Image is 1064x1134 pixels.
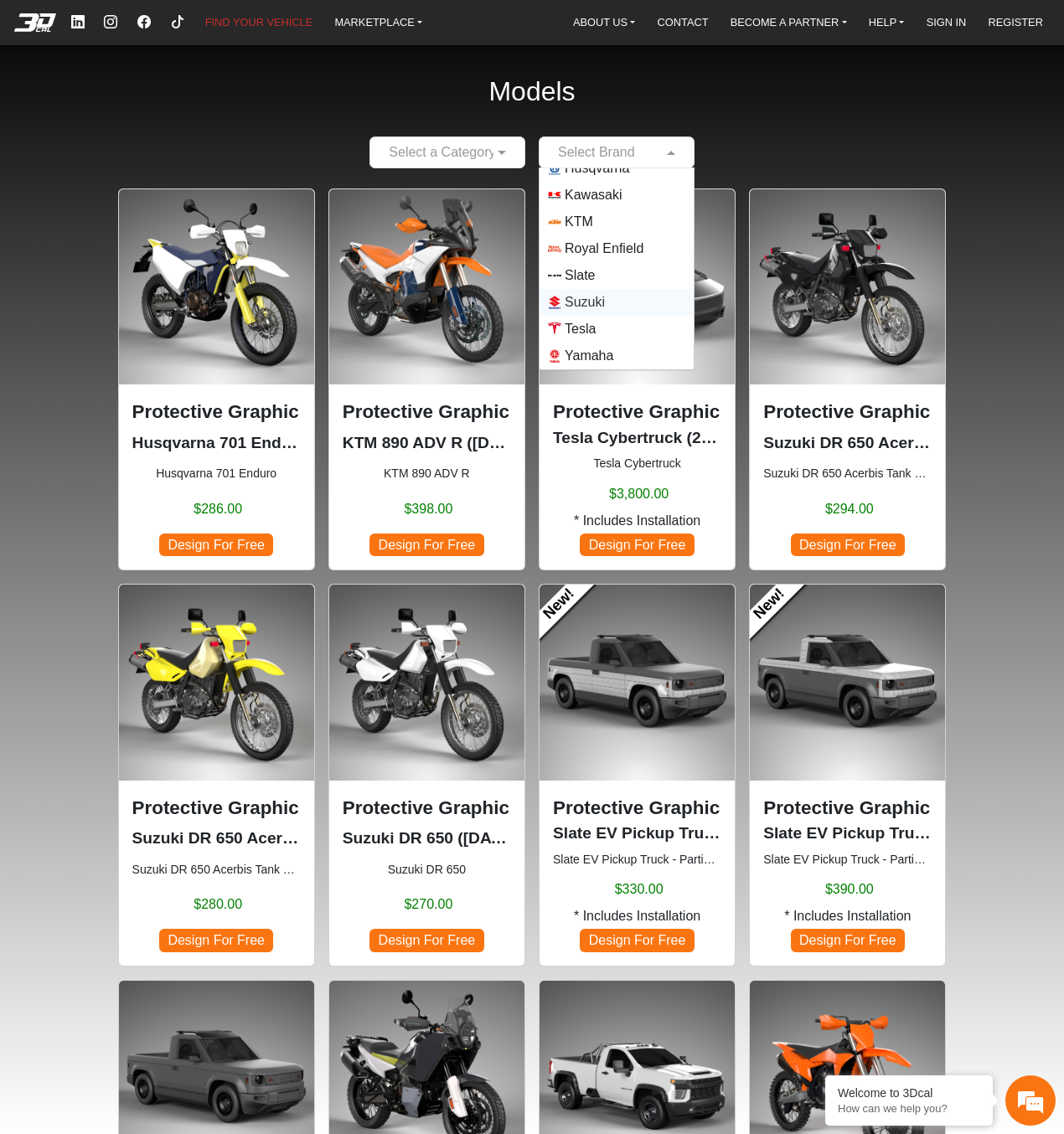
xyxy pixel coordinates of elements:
[724,8,854,36] a: BECOME A PARTNER
[651,8,715,36] a: CONTACT
[548,322,561,336] img: Tesla
[553,794,721,822] p: Protective Graphic Kit
[565,158,629,178] span: Husqvarna
[328,188,525,570] div: KTM 890 ADV R
[132,431,301,456] p: Husqvarna 701 Enduro (2016-2024)
[343,861,511,879] small: Suzuki DR 650
[328,584,525,966] div: Suzuki DR 650
[615,879,664,899] span: $330.00
[548,242,561,255] img: Royal Enfield
[539,168,695,370] ng-dropdown-panel: Options List
[791,929,905,951] span: Design For Free
[763,398,932,426] p: Protective Graphic Kit
[566,8,642,36] a: ABOUT US
[548,162,561,175] img: Husqvarna
[548,269,561,282] img: Slate
[763,465,932,482] small: Suzuki DR 650 Acerbis Tank 6.6 Gl
[199,8,319,36] a: FIND YOUR VEHICLE
[749,584,946,966] div: Slate EV Pickup Truck - Partial Wrapping Kit
[763,851,932,869] small: Slate EV Pickup Truck - Partial Wrapping Kit
[580,929,694,951] span: Design For Free
[343,465,511,482] small: KTM 890 ADV R
[565,212,593,232] span: KTM
[574,906,700,926] span: * Includes Installation
[565,346,613,366] span: Yamaha
[791,533,905,556] span: Design For Free
[159,533,273,556] span: Design For Free
[981,8,1049,36] a: REGISTER
[329,585,524,780] img: DR 6501996-2024
[343,794,511,822] p: Protective Graphic Kit
[862,8,912,36] a: HELP
[343,827,511,851] p: Suzuki DR 650 (1996-2024)
[404,894,452,915] span: $270.00
[159,929,273,951] span: Design For Free
[132,398,301,426] p: Protective Graphic Kit
[565,185,622,205] span: Kawasaki
[539,584,736,966] div: Slate EV Pickup Truck - Partial Wrapping Kit
[825,879,874,899] span: $390.00
[548,296,561,309] img: Suzuki
[553,398,721,426] p: Protective Graphic Kit
[548,349,561,363] img: Yamaha
[194,499,242,519] span: $286.00
[118,188,315,570] div: Husqvarna 701 Enduro
[565,265,595,286] span: Slate
[736,570,804,638] a: New!
[580,533,694,556] span: Design For Free
[548,215,561,229] img: KTM
[565,239,643,259] span: Royal Enfield
[838,1086,980,1100] div: Welcome to 3Dcal
[784,906,911,926] span: * Includes Installation
[539,188,736,570] div: Tesla Cybertruck
[553,455,721,472] small: Tesla Cybertruck
[750,585,945,780] img: EV Pickup TruckHalf Top Set2026
[825,499,874,519] span: $294.00
[132,861,301,879] small: Suzuki DR 650 Acerbis Tank 5.3 Gl
[565,319,596,339] span: Tesla
[763,822,932,846] p: Slate EV Pickup Truck Half Top Set (2026)
[553,426,721,451] p: Tesla Cybertruck (2024)
[750,189,945,384] img: DR 650Acerbis Tank 6.6 Gl1996-2024
[749,188,946,570] div: Suzuki DR 650 Acerbis Tank 6.6 Gl
[609,484,669,504] span: $3,800.00
[553,822,721,846] p: Slate EV Pickup Truck Half Bottom Set (2026)
[343,398,511,426] p: Protective Graphic Kit
[328,8,429,36] a: MARKETPLACE
[369,533,483,556] span: Design For Free
[132,794,301,822] p: Protective Graphic Kit
[540,585,735,780] img: EV Pickup TruckHalf Bottom Set2026
[838,1102,980,1115] p: How can we help you?
[329,189,524,384] img: 890 ADV R null2023-2025
[526,570,594,638] a: New!
[763,431,932,456] p: Suzuki DR 650 Acerbis Tank 6.6 Gl (1996-2024)
[369,929,483,951] span: Design For Free
[404,499,452,519] span: $398.00
[565,292,605,312] span: Suzuki
[574,511,700,531] span: * Includes Installation
[132,827,301,851] p: Suzuki DR 650 Acerbis Tank 5.3 Gl (1996-2024)
[548,188,561,202] img: Kawasaki
[194,894,242,915] span: $280.00
[488,54,575,130] h2: Models
[119,585,314,780] img: DR 650Acerbis Tank 5.3 Gl1996-2024
[343,431,511,456] p: KTM 890 ADV R (2023-2025)
[132,465,301,482] small: Husqvarna 701 Enduro
[553,851,721,869] small: Slate EV Pickup Truck - Partial Wrapping Kit
[920,8,974,36] a: SIGN IN
[119,189,314,384] img: 701 Enduronull2016-2024
[763,794,932,822] p: Protective Graphic Kit
[118,584,315,966] div: Suzuki DR 650 Acerbis Tank 5.3 Gl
